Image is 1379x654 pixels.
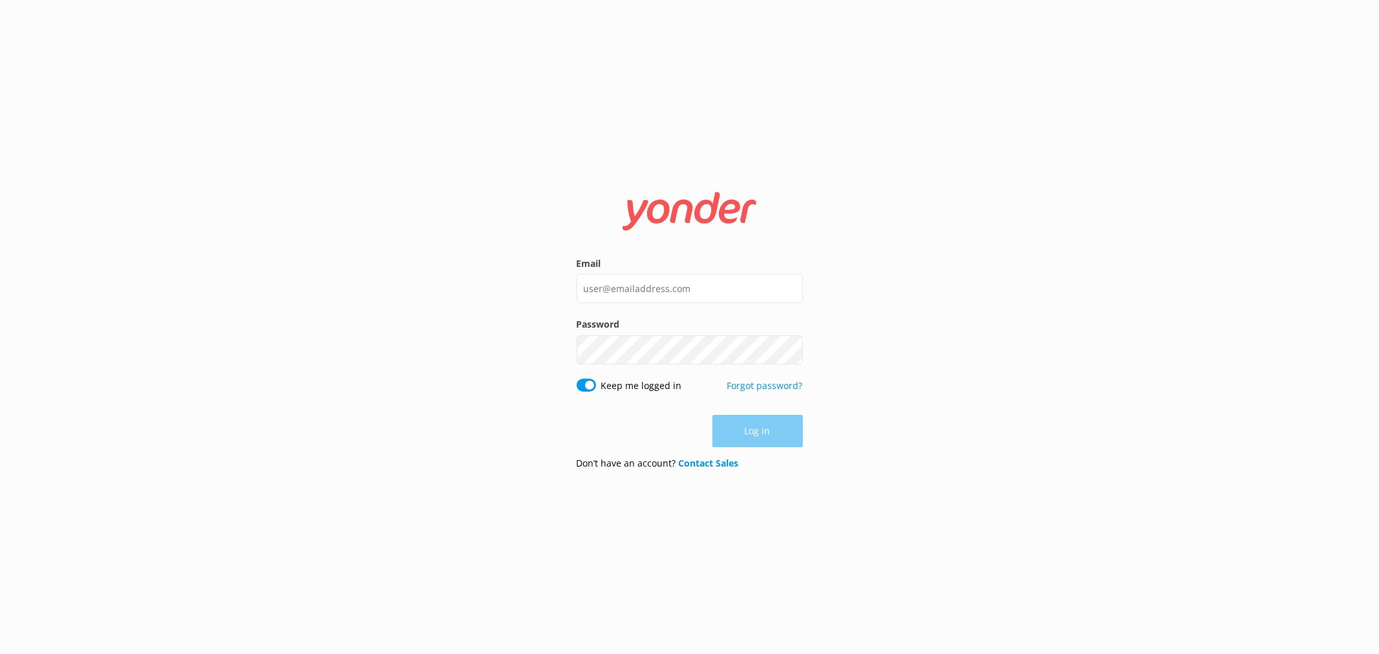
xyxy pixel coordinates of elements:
input: user@emailaddress.com [577,274,803,303]
a: Forgot password? [727,379,803,392]
label: Password [577,317,803,332]
a: Contact Sales [679,457,739,469]
label: Keep me logged in [601,379,682,393]
label: Email [577,257,803,271]
button: Show password [777,337,803,363]
p: Don’t have an account? [577,456,739,470]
